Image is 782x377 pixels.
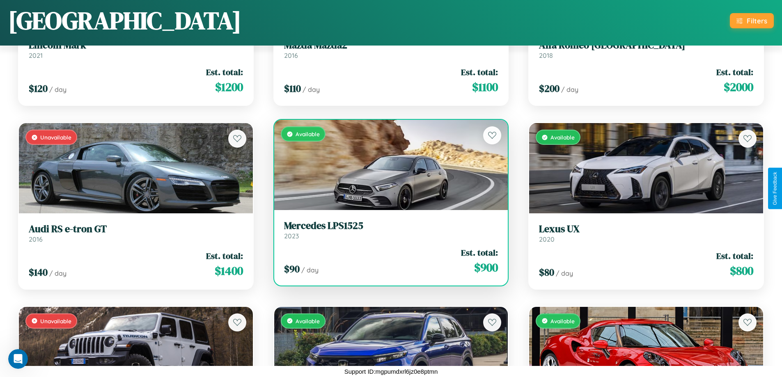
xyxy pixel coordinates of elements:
span: $ 80 [539,265,554,279]
h3: Lincoln Mark [29,39,243,51]
span: $ 900 [474,259,498,276]
span: $ 120 [29,82,48,95]
iframe: Intercom live chat [8,349,28,369]
h3: Mazda Mazda2 [284,39,498,51]
span: Available [296,318,320,324]
span: $ 90 [284,262,300,276]
span: 2020 [539,235,555,243]
span: $ 110 [284,82,301,95]
h3: Lexus UX [539,223,753,235]
a: Mercedes LPS15252023 [284,220,498,240]
span: / day [49,85,67,94]
span: $ 200 [539,82,560,95]
span: Unavailable [40,318,71,324]
span: $ 140 [29,265,48,279]
a: Audi RS e-tron GT2016 [29,223,243,243]
h3: Audi RS e-tron GT [29,223,243,235]
span: Est. total: [206,250,243,262]
a: Lincoln Mark2021 [29,39,243,59]
span: $ 2000 [724,79,753,95]
span: Est. total: [716,250,753,262]
h1: [GEOGRAPHIC_DATA] [8,4,241,37]
a: Mazda Mazda22016 [284,39,498,59]
span: Available [550,318,575,324]
button: Filters [730,13,774,28]
span: Available [550,134,575,141]
span: / day [301,266,319,274]
a: Lexus UX2020 [539,223,753,243]
span: $ 1400 [215,263,243,279]
h3: Mercedes LPS1525 [284,220,498,232]
span: Est. total: [461,66,498,78]
span: Est. total: [461,247,498,258]
span: / day [561,85,578,94]
span: Est. total: [206,66,243,78]
span: $ 1200 [215,79,243,95]
span: 2016 [284,51,298,59]
span: Est. total: [716,66,753,78]
div: Give Feedback [772,172,778,205]
span: Available [296,130,320,137]
span: 2023 [284,232,299,240]
span: $ 800 [730,263,753,279]
span: Unavailable [40,134,71,141]
span: / day [556,269,573,277]
span: 2018 [539,51,553,59]
span: $ 1100 [472,79,498,95]
a: Alfa Romeo [GEOGRAPHIC_DATA]2018 [539,39,753,59]
span: 2021 [29,51,43,59]
div: Filters [747,16,767,25]
span: 2016 [29,235,43,243]
h3: Alfa Romeo [GEOGRAPHIC_DATA] [539,39,753,51]
span: / day [49,269,67,277]
p: Support ID: mgpumdxrl6jz0e8ptmn [344,366,438,377]
span: / day [303,85,320,94]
